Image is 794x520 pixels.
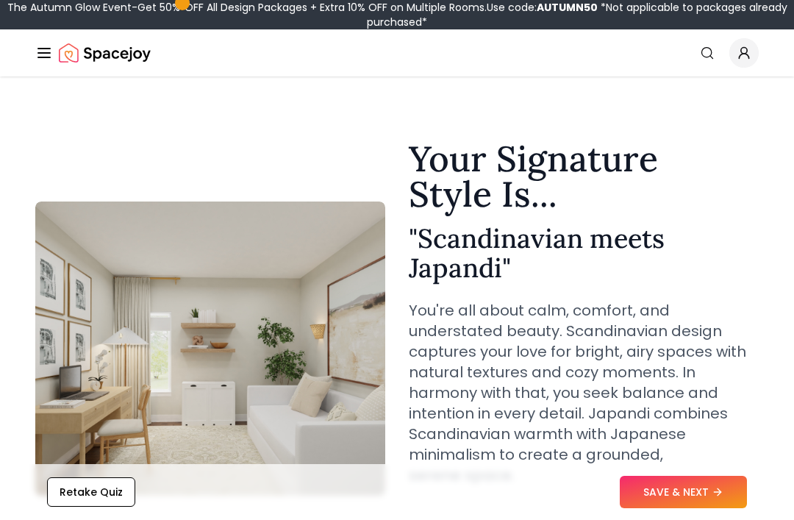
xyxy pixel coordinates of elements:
img: Scandinavian meets Japandi Style Example [35,202,385,496]
h1: Your Signature Style Is... [409,141,759,212]
p: You're all about calm, comfort, and understated beauty. Scandinavian design captures your love fo... [409,300,759,485]
nav: Global [35,29,759,76]
img: Spacejoy Logo [59,38,151,68]
button: Retake Quiz [47,477,135,507]
h2: " Scandinavian meets Japandi " [409,224,759,282]
a: Spacejoy [59,38,151,68]
button: SAVE & NEXT [620,476,747,508]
